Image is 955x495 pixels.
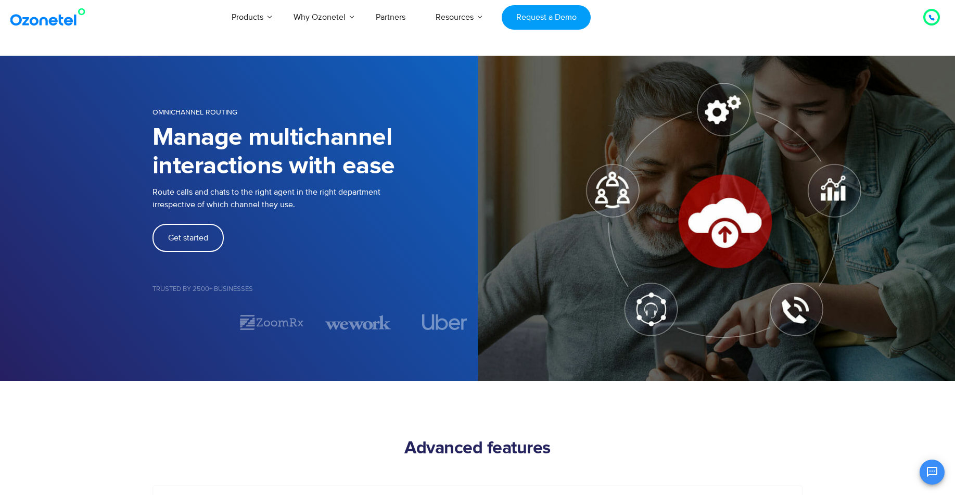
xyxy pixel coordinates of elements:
[239,313,304,332] div: 2 / 7
[152,224,224,252] a: Get started
[152,108,237,117] span: OMNICHANNEL ROUTING
[152,313,478,332] div: Image Carousel
[152,438,803,459] h2: Advanced features
[239,313,304,332] img: zoomrx
[152,286,478,293] h5: Trusted by 2500+ Businesses
[325,313,391,332] div: 3 / 7
[325,313,391,332] img: wework
[152,186,478,211] p: Route calls and chats to the right agent in the right department irrespective of which channel th...
[502,5,591,30] a: Request a Demo
[422,314,467,330] img: uber
[152,316,218,328] div: 1 / 7
[152,123,478,181] h1: Manage multichannel interactions with ease
[168,234,208,242] span: Get started
[920,460,945,485] button: Open chat
[412,314,477,330] div: 4 / 7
